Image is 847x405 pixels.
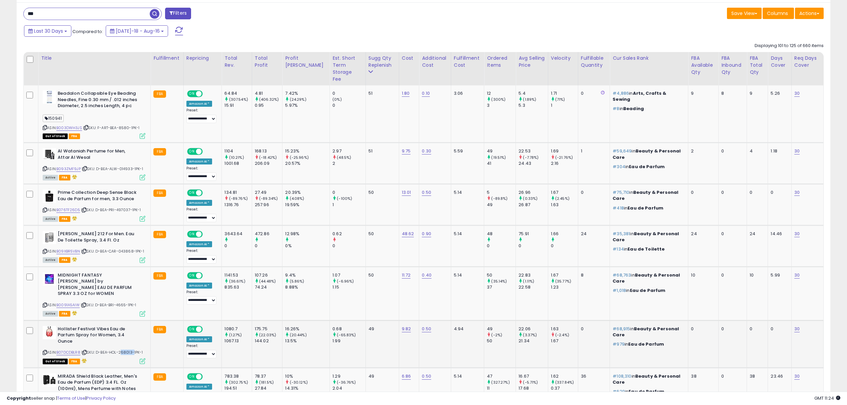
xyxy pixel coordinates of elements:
div: 0 [581,90,605,96]
span: #35,381 [613,231,630,237]
span: Beauty & Personal Care [613,189,678,201]
div: ASIN: [43,189,145,221]
span: | SKU: D-BEA-PRI-497037-1PK-1 [81,207,141,213]
div: Fulfillable Quantity [581,55,607,69]
div: 2 [332,160,365,166]
div: 9 [750,90,763,96]
div: FBA Available Qty [691,55,716,76]
div: 48 [487,231,516,237]
span: | SKU: F-ART-BEA-8580-1PK-1 [83,125,140,130]
div: 0.95 [255,102,282,108]
small: (300%) [491,97,506,102]
div: 41 [487,160,516,166]
div: 8 [721,90,742,96]
div: Preset: [186,249,217,264]
div: Profit [PERSON_NAME] [285,55,327,69]
span: Eau de Toilette [628,246,665,252]
small: FBA [153,231,166,238]
small: (35.77%) [555,279,571,284]
span: All listings that are currently out of stock and unavailable for purchase on Amazon [43,133,68,139]
span: OFF [202,273,212,278]
div: 12.98% [285,231,329,237]
p: in [613,90,683,102]
div: 24.43 [519,160,548,166]
span: #4,886 [613,90,629,96]
div: 2.16 [551,160,578,166]
img: 31USzbgCh2L._SL40_.jpg [43,231,56,244]
small: (406.32%) [259,97,279,102]
span: Beauty & Personal Care [613,326,679,338]
div: 75.91 [519,231,548,237]
small: (307.54%) [229,97,248,102]
small: (36.61%) [229,279,245,284]
div: Sugg Qty Replenish [368,55,396,69]
div: Cost [402,55,416,62]
a: 0.50 [422,326,431,332]
span: Eau de Parfum [630,287,666,294]
div: 4 [750,148,763,154]
div: 5.59 [454,148,479,154]
div: 1001.68 [224,160,251,166]
i: hazardous material [70,174,77,179]
div: ASIN: [43,231,145,262]
small: FBA [153,272,166,280]
div: 3.06 [454,90,479,96]
th: Please note that this number is a calculation based on your required days of coverage and your ve... [365,52,399,85]
div: 0 [332,243,365,249]
div: 22.58 [519,284,548,290]
div: 0 [332,102,365,108]
div: 1080.7 [224,326,251,332]
div: FBA Total Qty [750,55,765,76]
p: in [613,205,683,211]
div: 1141.53 [224,272,251,278]
div: 0 [332,90,365,96]
button: Save View [727,8,762,19]
span: #59,649 [613,148,632,154]
span: ON [188,232,196,237]
div: 24 [691,231,713,237]
div: 168.13 [255,148,282,154]
a: 1.80 [402,90,410,97]
div: 0% [285,243,329,249]
div: Title [41,55,148,62]
div: 49 [487,202,516,208]
div: ASIN: [43,272,145,316]
span: #1,018 [613,287,626,294]
span: ON [188,91,196,97]
span: OFF [202,232,212,237]
button: [DATE]-18 - Aug-16 [106,25,168,37]
span: OFF [202,149,212,154]
div: Avg Selling Price [519,55,545,69]
a: 48.62 [402,231,414,237]
small: (35.14%) [491,279,507,284]
span: FBA [59,175,70,180]
a: 0.90 [422,231,431,237]
div: 0 [551,243,578,249]
span: FBA [59,257,70,263]
div: 49 [368,326,394,332]
a: 30 [794,148,800,154]
div: Fulfillment Cost [454,55,482,69]
small: (1.11%) [523,279,534,284]
span: All listings currently available for purchase on Amazon [43,216,58,222]
span: All listings currently available for purchase on Amazon [43,311,58,317]
span: [DATE]-18 - Aug-16 [116,28,160,34]
b: Al Wataniah Perfume for Men, Attar Al Wesal [58,148,139,162]
small: (-6.96%) [337,279,354,284]
span: #68,915 [613,326,630,332]
div: ASIN: [43,326,145,363]
img: 41T9JU0FwgS._SL40_.jpg [43,272,56,286]
small: FBA [153,148,166,155]
div: 5.14 [454,231,479,237]
div: 27.49 [255,189,282,195]
div: 4.94 [454,326,479,332]
small: (71%) [555,97,565,102]
small: (-21.76%) [555,155,573,160]
a: 30 [794,272,800,279]
div: 24 [750,231,763,237]
small: (-18.42%) [259,155,277,160]
b: [PERSON_NAME] 212 For Men. Eau De Toilette Spray, 3.4 Fl. Oz [58,231,139,245]
div: 50 [368,272,394,278]
div: 50 [368,231,394,237]
div: 0 [721,272,742,278]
